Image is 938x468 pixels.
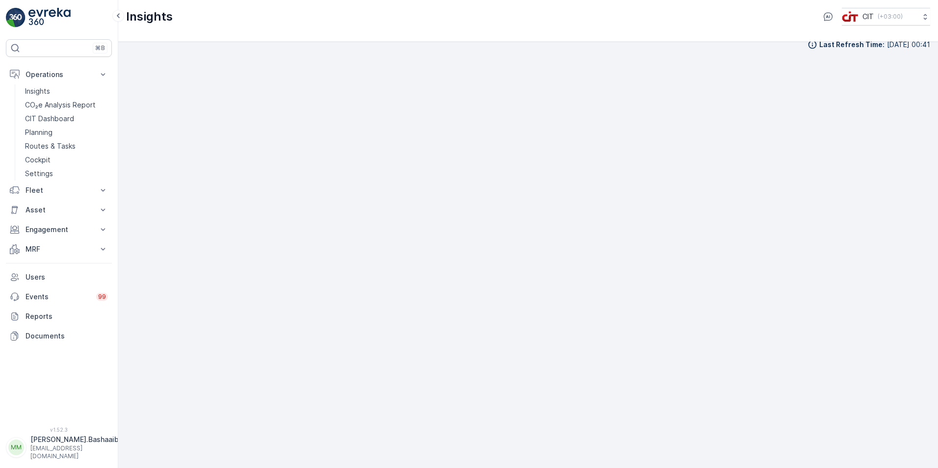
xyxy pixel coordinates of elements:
a: Insights [21,84,112,98]
p: Documents [26,331,108,341]
a: Cockpit [21,153,112,167]
p: Cockpit [25,155,51,165]
a: Planning [21,126,112,139]
a: Routes & Tasks [21,139,112,153]
a: Settings [21,167,112,181]
p: [EMAIL_ADDRESS][DOMAIN_NAME] [30,444,119,460]
p: CIT Dashboard [25,114,74,124]
p: Reports [26,312,108,321]
p: Operations [26,70,92,79]
p: Users [26,272,108,282]
div: MM [8,440,24,455]
button: MM[PERSON_NAME].Bashaaib[EMAIL_ADDRESS][DOMAIN_NAME] [6,435,112,460]
p: Insights [126,9,173,25]
a: CIT Dashboard [21,112,112,126]
button: Asset [6,200,112,220]
a: Events99 [6,287,112,307]
p: [PERSON_NAME].Bashaaib [30,435,119,444]
button: CIT(+03:00) [842,8,930,26]
p: ( +03:00 ) [878,13,903,21]
span: v 1.52.3 [6,427,112,433]
button: Engagement [6,220,112,239]
button: Fleet [6,181,112,200]
p: Planning [25,128,52,137]
a: Reports [6,307,112,326]
p: MRF [26,244,92,254]
button: Operations [6,65,112,84]
p: Fleet [26,185,92,195]
img: cit-logo_pOk6rL0.png [842,11,859,22]
p: Engagement [26,225,92,234]
img: logo [6,8,26,27]
p: CIT [862,12,874,22]
a: CO₂e Analysis Report [21,98,112,112]
p: Insights [25,86,50,96]
p: Events [26,292,90,302]
p: Routes & Tasks [25,141,76,151]
button: MRF [6,239,112,259]
img: logo_light-DOdMpM7g.png [28,8,71,27]
p: 99 [98,292,106,301]
p: Settings [25,169,53,179]
a: Users [6,267,112,287]
p: Asset [26,205,92,215]
a: Documents [6,326,112,346]
p: ⌘B [95,44,105,52]
p: [DATE] 00:41 [887,40,930,50]
p: Last Refresh Time : [819,40,885,50]
p: CO₂e Analysis Report [25,100,96,110]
